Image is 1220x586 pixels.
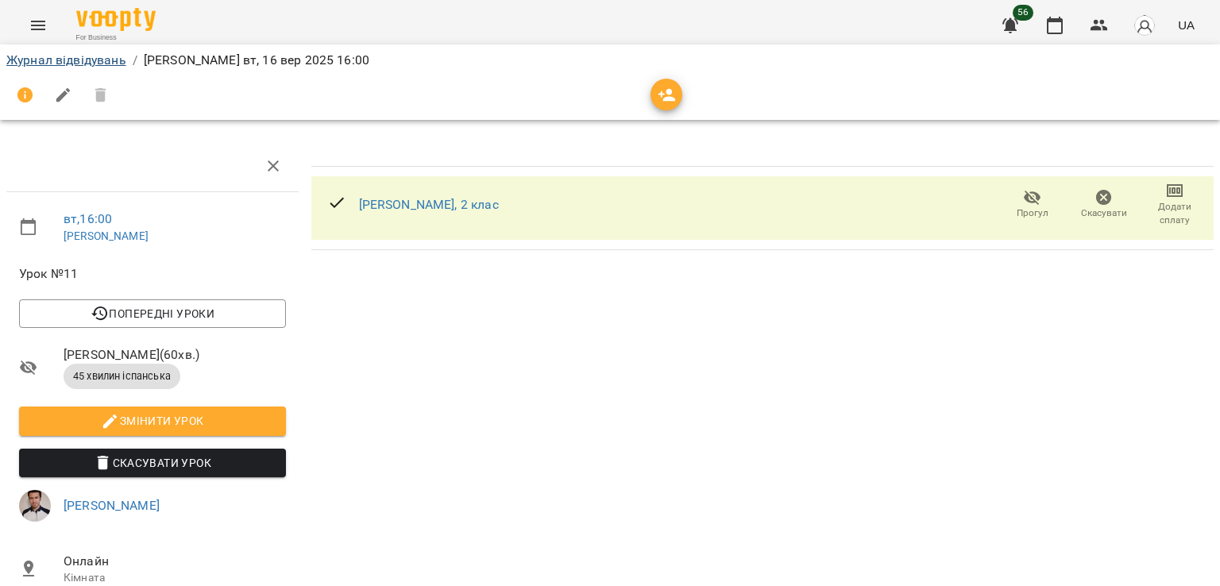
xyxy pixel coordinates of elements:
[1013,5,1033,21] span: 56
[64,229,149,242] a: [PERSON_NAME]
[76,33,156,43] span: For Business
[1149,200,1201,227] span: Додати сплату
[1178,17,1195,33] span: UA
[19,299,286,328] button: Попередні уроки
[64,552,286,571] span: Онлайн
[1081,206,1127,220] span: Скасувати
[6,51,1214,70] nav: breadcrumb
[133,51,137,70] li: /
[76,8,156,31] img: Voopty Logo
[64,570,286,586] p: Кімната
[32,453,273,472] span: Скасувати Урок
[19,449,286,477] button: Скасувати Урок
[64,498,160,513] a: [PERSON_NAME]
[1068,183,1140,227] button: Скасувати
[19,264,286,283] span: Урок №11
[64,211,112,226] a: вт , 16:00
[64,369,180,384] span: 45 хвилин іспанська
[32,411,273,430] span: Змінити урок
[144,51,369,70] p: [PERSON_NAME] вт, 16 вер 2025 16:00
[997,183,1068,227] button: Прогул
[64,345,286,364] span: [PERSON_NAME] ( 60 хв. )
[1172,10,1201,40] button: UA
[19,490,51,522] img: a6289a1b258ea427be03fde2b880e2ca.jpg
[1139,183,1210,227] button: Додати сплату
[1133,14,1156,37] img: avatar_s.png
[19,6,57,44] button: Menu
[359,197,499,212] a: [PERSON_NAME], 2 клас
[32,304,273,323] span: Попередні уроки
[1017,206,1048,220] span: Прогул
[6,52,126,67] a: Журнал відвідувань
[19,407,286,435] button: Змінити урок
